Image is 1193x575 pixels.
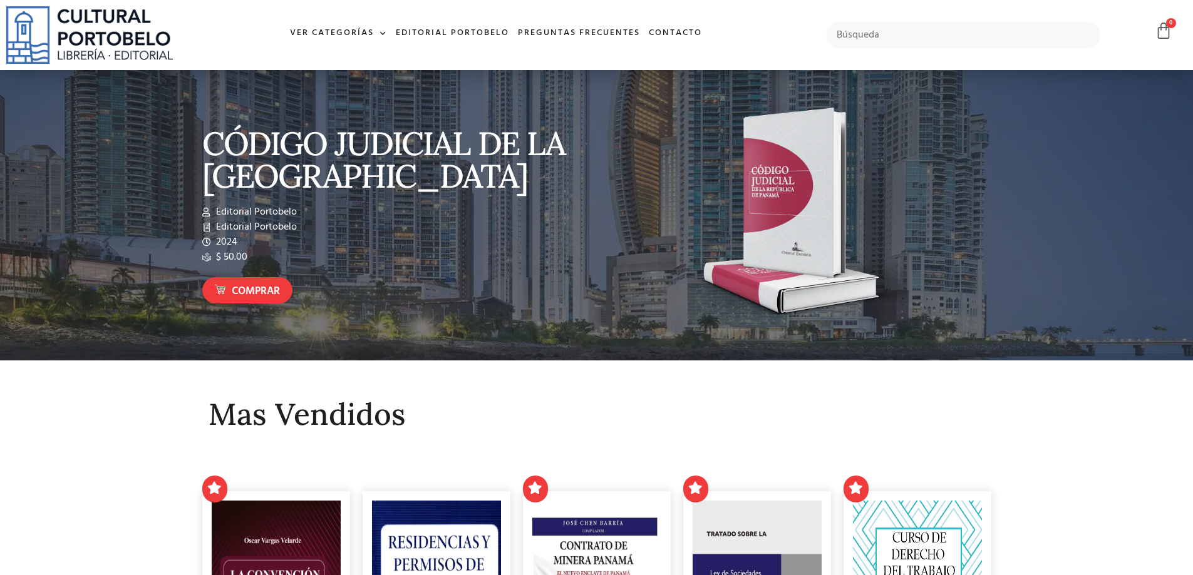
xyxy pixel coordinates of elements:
[286,20,391,47] a: Ver Categorías
[1155,22,1172,40] a: 0
[826,22,1101,48] input: Búsqueda
[391,20,514,47] a: Editorial Portobelo
[213,205,297,220] span: Editorial Portobelo
[514,20,644,47] a: Preguntas frecuentes
[209,398,985,431] h2: Mas Vendidos
[202,277,292,304] a: Comprar
[1166,18,1176,28] span: 0
[213,250,247,265] span: $ 50.00
[232,283,280,300] span: Comprar
[202,127,591,192] p: CÓDIGO JUDICIAL DE LA [GEOGRAPHIC_DATA]
[213,235,237,250] span: 2024
[213,220,297,235] span: Editorial Portobelo
[644,20,706,47] a: Contacto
